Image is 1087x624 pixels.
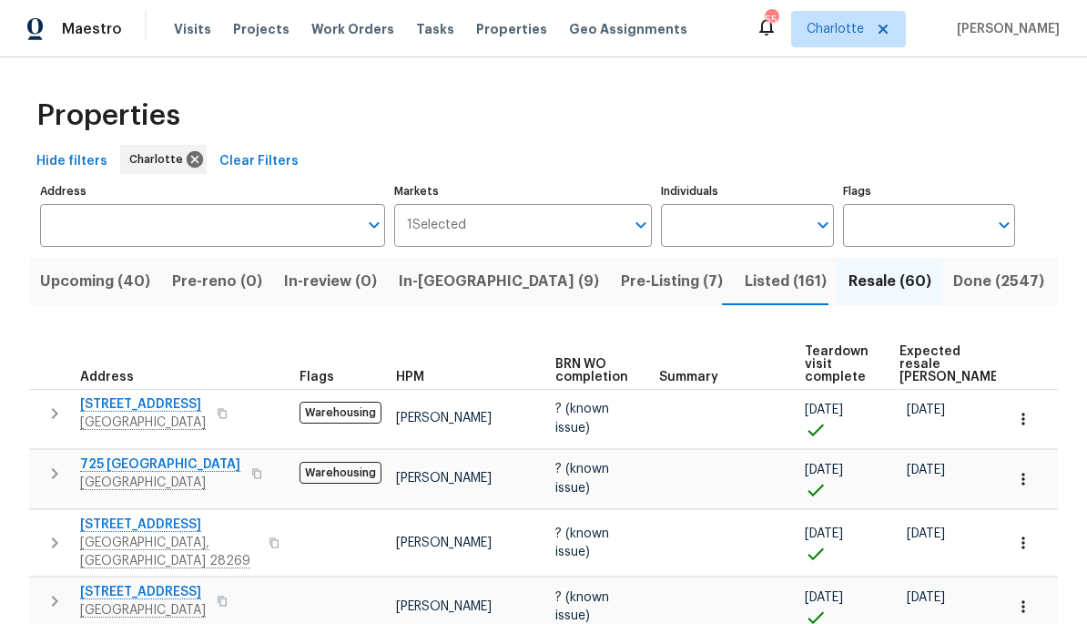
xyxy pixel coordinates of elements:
span: [PERSON_NAME] [396,600,492,613]
span: Clear Filters [219,150,299,173]
button: Open [991,212,1017,238]
span: Pre-reno (0) [172,269,262,294]
span: [DATE] [907,591,945,604]
span: 1 Selected [407,218,466,233]
button: Open [361,212,387,238]
span: Geo Assignments [569,20,687,38]
button: Hide filters [29,145,115,179]
span: Work Orders [311,20,394,38]
button: Open [810,212,836,238]
span: Warehousing [300,402,381,424]
span: [DATE] [805,527,843,540]
span: Hide filters [36,150,107,173]
span: HPM [396,371,424,384]
span: ? (known issue) [555,463,609,494]
span: Visits [174,20,211,38]
div: Charlotte [120,145,207,174]
span: Flags [300,371,334,384]
span: [DATE] [907,527,945,540]
label: Address [40,186,385,197]
span: ? (known issue) [555,527,609,558]
span: BRN WO completion [555,358,628,384]
span: ? (known issue) [555,403,609,434]
span: [DATE] [805,404,843,416]
span: ? (known issue) [555,591,609,622]
span: In-review (0) [284,269,377,294]
span: Address [80,371,134,384]
button: Open [628,212,654,238]
span: Done (2547) [953,269,1044,294]
span: Projects [233,20,290,38]
span: Expected resale [PERSON_NAME] [899,345,1002,384]
span: Properties [476,20,547,38]
span: [PERSON_NAME] [396,537,492,549]
span: [DATE] [907,464,945,476]
span: [PERSON_NAME] [396,412,492,425]
span: [DATE] [805,591,843,604]
span: Summary [659,371,718,384]
span: [PERSON_NAME] [396,472,492,485]
span: [DATE] [907,404,945,416]
span: Listed (161) [745,269,827,294]
span: Teardown visit complete [805,345,869,384]
span: Maestro [62,20,122,38]
div: 55 [765,11,777,29]
span: Warehousing [300,462,381,484]
span: Pre-Listing (7) [621,269,723,294]
label: Flags [843,186,1015,197]
span: Upcoming (40) [40,269,150,294]
label: Markets [394,186,653,197]
span: Properties [36,107,180,125]
span: Resale (60) [848,269,931,294]
span: [DATE] [805,464,843,476]
span: [PERSON_NAME] [950,20,1060,38]
button: Clear Filters [212,145,306,179]
label: Individuals [661,186,833,197]
span: Tasks [416,23,454,36]
span: Charlotte [807,20,864,38]
span: Charlotte [129,150,190,169]
span: In-[GEOGRAPHIC_DATA] (9) [399,269,599,294]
